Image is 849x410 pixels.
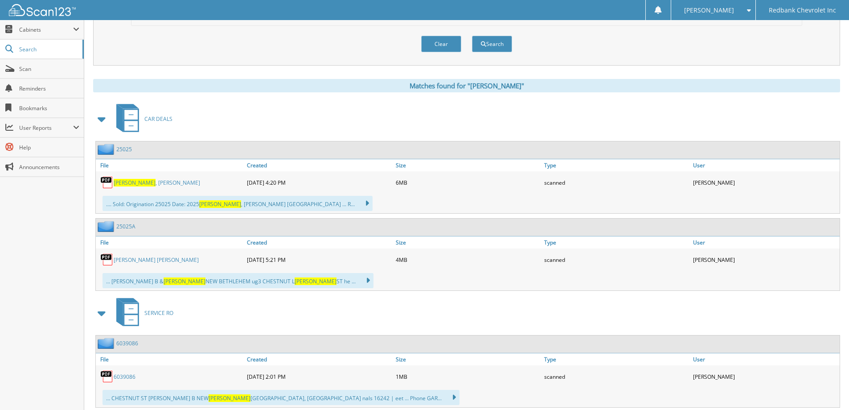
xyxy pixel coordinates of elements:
a: Type [542,353,691,365]
div: scanned [542,368,691,385]
img: folder2.png [98,221,116,232]
img: folder2.png [98,144,116,155]
span: User Reports [19,124,73,132]
a: File [96,159,245,171]
a: User [691,159,840,171]
img: scan123-logo-white.svg [9,4,76,16]
iframe: Chat Widget [804,367,849,410]
a: File [96,236,245,248]
span: Scan [19,65,79,73]
span: Search [19,46,78,53]
span: SERVICE RO [144,309,173,317]
div: [DATE] 4:20 PM [245,174,394,191]
a: Size [394,353,542,365]
span: [PERSON_NAME] [199,200,241,208]
span: [PERSON_NAME] [684,8,734,13]
a: Size [394,159,542,171]
div: Matches found for "[PERSON_NAME]" [93,79,840,92]
div: .... Sold: Origination 25025 Date: 2025 , [PERSON_NAME] [GEOGRAPHIC_DATA] ... R... [103,196,373,211]
a: User [691,353,840,365]
span: Redbank Chevrolet Inc [769,8,836,13]
div: scanned [542,174,691,191]
a: 6039086 [114,373,135,381]
div: scanned [542,251,691,269]
a: [PERSON_NAME] [PERSON_NAME] [114,256,199,264]
span: CAR DEALS [144,115,172,123]
span: [PERSON_NAME] [295,277,336,285]
img: PDF.png [100,253,114,266]
span: Bookmarks [19,104,79,112]
div: [DATE] 5:21 PM [245,251,394,269]
span: Help [19,144,79,151]
a: Size [394,236,542,248]
a: SERVICE RO [111,295,173,331]
span: Reminders [19,85,79,92]
div: 1MB [394,368,542,385]
img: folder2.png [98,338,116,349]
div: [PERSON_NAME] [691,368,840,385]
div: [PERSON_NAME] [691,174,840,191]
a: Created [245,159,394,171]
div: [PERSON_NAME] [691,251,840,269]
span: Cabinets [19,26,73,33]
span: Announcements [19,163,79,171]
button: Clear [421,36,461,52]
button: Search [472,36,512,52]
a: CAR DEALS [111,101,172,137]
a: Type [542,236,691,248]
span: [PERSON_NAME] [114,179,156,186]
a: Created [245,236,394,248]
img: PDF.png [100,176,114,189]
div: ... CHESTNUT ST [PERSON_NAME] B NEW [GEOGRAPHIC_DATA], [GEOGRAPHIC_DATA] nals 16242 | eet ... Pho... [103,390,459,405]
a: User [691,236,840,248]
span: [PERSON_NAME] [164,277,205,285]
span: [PERSON_NAME] [209,394,250,402]
div: 4MB [394,251,542,269]
a: 25025A [116,223,135,230]
div: 6MB [394,174,542,191]
a: Type [542,159,691,171]
img: PDF.png [100,370,114,383]
a: Created [245,353,394,365]
a: 25025 [116,145,132,153]
a: [PERSON_NAME], [PERSON_NAME] [114,179,200,186]
div: [DATE] 2:01 PM [245,368,394,385]
a: 6039086 [116,340,138,347]
div: ... [PERSON_NAME] B & NEW BETHLEHEM ug3 CHESTNUT L ST he ... [103,273,373,288]
a: File [96,353,245,365]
